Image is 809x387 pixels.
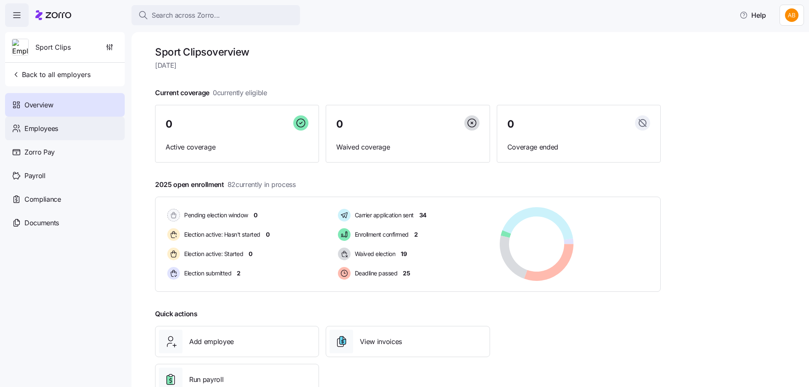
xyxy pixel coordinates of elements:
[360,336,402,347] span: View invoices
[213,88,267,98] span: 0 currently eligible
[152,10,220,21] span: Search across Zorro...
[155,60,661,71] span: [DATE]
[733,7,773,24] button: Help
[189,374,223,385] span: Run payroll
[12,69,91,80] span: Back to all employers
[403,269,410,278] span: 25
[401,250,407,258] span: 19
[155,88,267,98] span: Current coverage
[507,119,514,129] span: 0
[182,269,231,278] span: Election submitted
[166,119,172,129] span: 0
[336,142,479,152] span: Waived coverage
[249,250,252,258] span: 0
[182,250,243,258] span: Election active: Started
[5,211,125,235] a: Documents
[5,164,125,187] a: Payroll
[12,39,28,56] img: Employer logo
[24,194,61,205] span: Compliance
[24,218,59,228] span: Documents
[5,93,125,117] a: Overview
[155,309,198,319] span: Quick actions
[228,179,296,190] span: 82 currently in process
[254,211,257,219] span: 0
[352,230,409,239] span: Enrollment confirmed
[352,269,398,278] span: Deadline passed
[24,147,55,157] span: Zorro Pay
[507,142,650,152] span: Coverage ended
[414,230,418,239] span: 2
[237,269,241,278] span: 2
[266,230,270,239] span: 0
[739,10,766,20] span: Help
[182,211,248,219] span: Pending election window
[155,179,296,190] span: 2025 open enrollment
[24,100,53,110] span: Overview
[352,250,396,258] span: Waived election
[5,117,125,140] a: Employees
[35,42,71,53] span: Sport Clips
[5,187,125,211] a: Compliance
[8,66,94,83] button: Back to all employers
[189,336,234,347] span: Add employee
[166,142,308,152] span: Active coverage
[5,140,125,164] a: Zorro Pay
[24,123,58,134] span: Employees
[419,211,426,219] span: 34
[155,45,661,59] h1: Sport Clips overview
[131,5,300,25] button: Search across Zorro...
[336,119,343,129] span: 0
[352,211,414,219] span: Carrier application sent
[24,171,46,181] span: Payroll
[182,230,260,239] span: Election active: Hasn't started
[785,8,798,22] img: 42a6513890f28a9d591cc60790ab6045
